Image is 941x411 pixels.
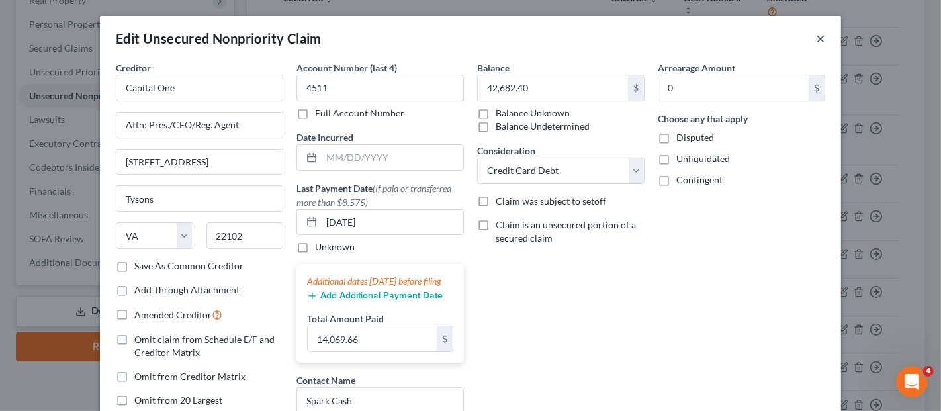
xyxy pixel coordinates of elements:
label: Save As Common Creditor [134,259,244,273]
div: Additional dates [DATE] before filing [307,275,453,288]
label: Arrearage Amount [658,61,735,75]
div: Edit Unsecured Nonpriority Claim [116,29,322,48]
button: × [816,30,825,46]
input: 0.00 [658,75,809,101]
label: Balance [477,61,510,75]
span: Unliquidated [676,153,730,164]
label: Date Incurred [296,130,353,144]
label: Choose any that apply [658,112,748,126]
span: Omit claim from Schedule E/F and Creditor Matrix [134,334,275,358]
input: Enter zip... [206,222,284,249]
label: Contact Name [296,373,355,387]
input: 0.00 [478,75,628,101]
input: Enter city... [116,186,283,211]
label: Account Number (last 4) [296,61,397,75]
input: MM/DD/YYYY [322,210,463,235]
span: (If paid or transferred more than $8,575) [296,183,451,208]
iframe: Intercom live chat [896,366,928,398]
button: Add Additional Payment Date [307,291,443,301]
span: Creditor [116,62,151,73]
label: Add Through Attachment [134,283,240,297]
label: Last Payment Date [296,181,464,209]
label: Total Amount Paid [307,312,384,326]
input: 0.00 [308,326,437,351]
span: Claim is an unsecured portion of a secured claim [496,219,636,244]
label: Consideration [477,144,535,158]
div: $ [628,75,644,101]
div: $ [437,326,453,351]
span: Amended Creditor [134,309,212,320]
span: Contingent [676,174,723,185]
label: Balance Unknown [496,107,570,120]
input: Apt, Suite, etc... [116,150,283,175]
input: MM/DD/YYYY [322,145,463,170]
span: Claim was subject to setoff [496,195,606,206]
label: Balance Undetermined [496,120,590,133]
label: Full Account Number [315,107,404,120]
input: Search creditor by name... [116,75,283,101]
input: Enter address... [116,113,283,138]
label: Unknown [315,240,355,253]
span: Disputed [676,132,714,143]
input: XXXX [296,75,464,101]
div: $ [809,75,825,101]
span: Omit from Creditor Matrix [134,371,246,382]
span: 4 [923,366,934,377]
span: Omit from 20 Largest [134,394,222,406]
